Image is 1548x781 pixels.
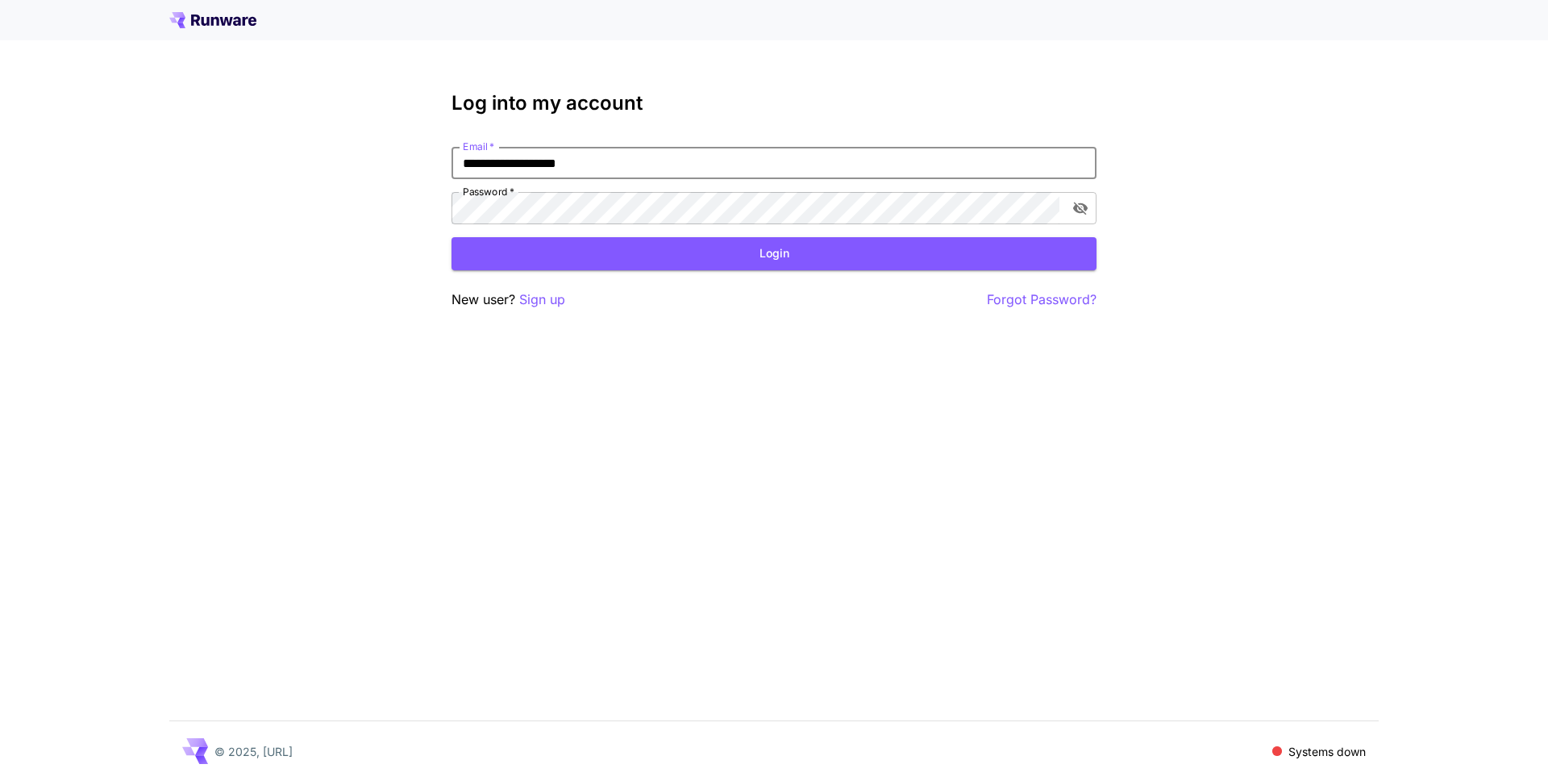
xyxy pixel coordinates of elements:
button: toggle password visibility [1066,194,1095,223]
button: Login [451,237,1096,270]
label: Email [463,140,494,153]
p: New user? [451,290,565,310]
label: Password [463,185,514,198]
button: Sign up [519,290,565,310]
p: © 2025, [URL] [214,743,293,760]
h3: Log into my account [451,92,1096,115]
p: Systems down [1288,743,1366,760]
button: Forgot Password? [987,290,1096,310]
